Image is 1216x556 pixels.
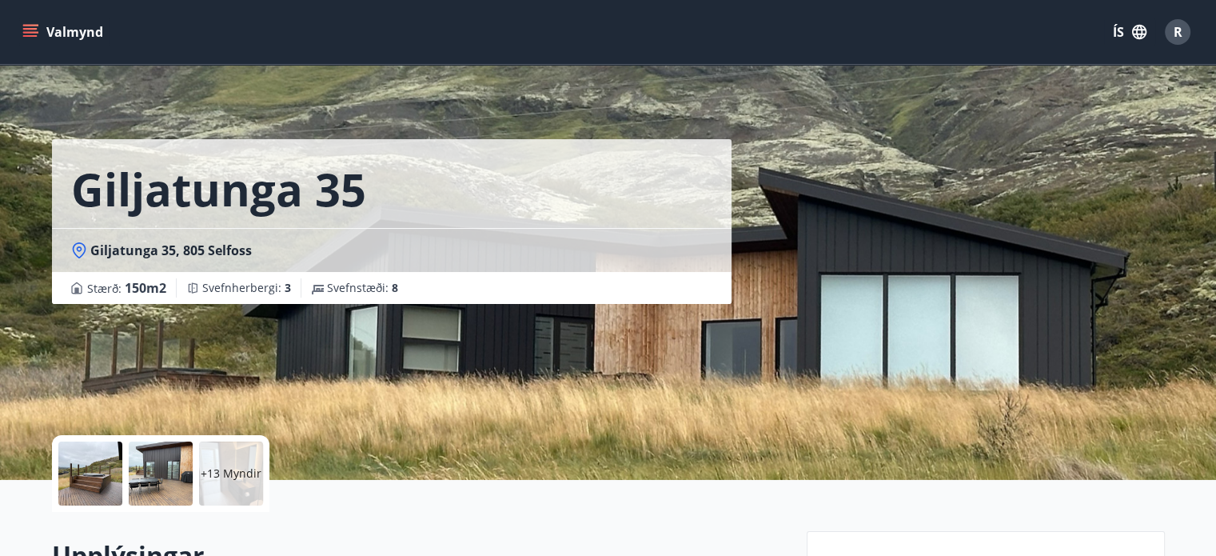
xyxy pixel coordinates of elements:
span: 3 [285,280,291,295]
span: Giljatunga 35, 805 Selfoss [90,242,252,259]
span: R [1174,23,1182,41]
span: Svefnherbergi : [202,280,291,296]
button: ÍS [1104,18,1155,46]
button: R [1158,13,1197,51]
span: Stærð : [87,278,166,298]
p: +13 Myndir [201,466,261,482]
span: 150 m2 [125,279,166,297]
span: 8 [392,280,398,295]
span: Svefnstæði : [327,280,398,296]
button: menu [19,18,110,46]
h1: Giljatunga 35 [71,158,366,219]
